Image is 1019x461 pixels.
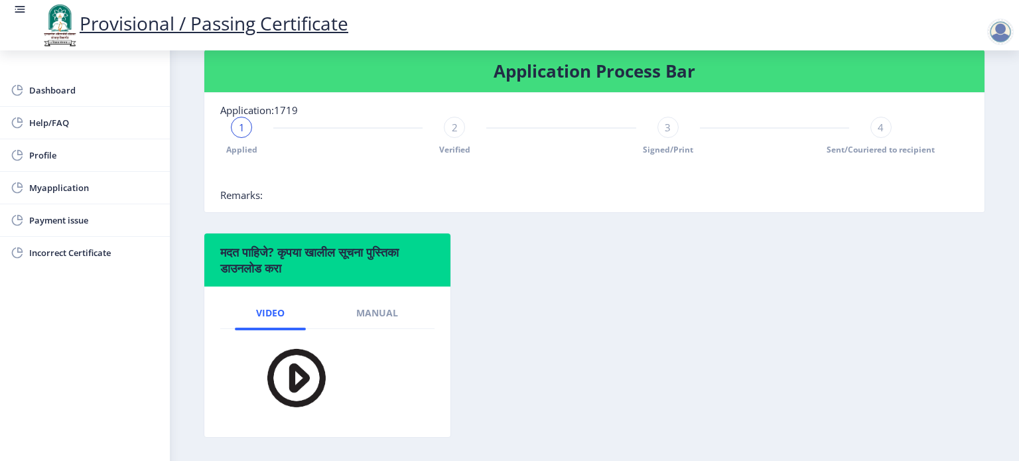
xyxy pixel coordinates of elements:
[643,144,693,155] span: Signed/Print
[439,144,470,155] span: Verified
[220,188,263,202] span: Remarks:
[827,144,935,155] span: Sent/Couriered to recipient
[29,115,159,131] span: Help/FAQ
[241,340,334,416] img: PLAY.png
[29,245,159,261] span: Incorrect Certificate
[665,121,671,134] span: 3
[29,180,159,196] span: Myapplication
[878,121,884,134] span: 4
[29,212,159,228] span: Payment issue
[452,121,458,134] span: 2
[220,103,298,117] span: Application:1719
[239,121,245,134] span: 1
[220,244,435,276] h6: मदत पाहिजे? कृपया खालील सूचना पुस्तिका डाउनलोड करा
[40,3,80,48] img: logo
[29,82,159,98] span: Dashboard
[235,297,306,329] a: Video
[335,297,419,329] a: Manual
[40,11,348,36] a: Provisional / Passing Certificate
[29,147,159,163] span: Profile
[356,308,398,318] span: Manual
[220,60,969,82] h4: Application Process Bar
[226,144,257,155] span: Applied
[256,308,285,318] span: Video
